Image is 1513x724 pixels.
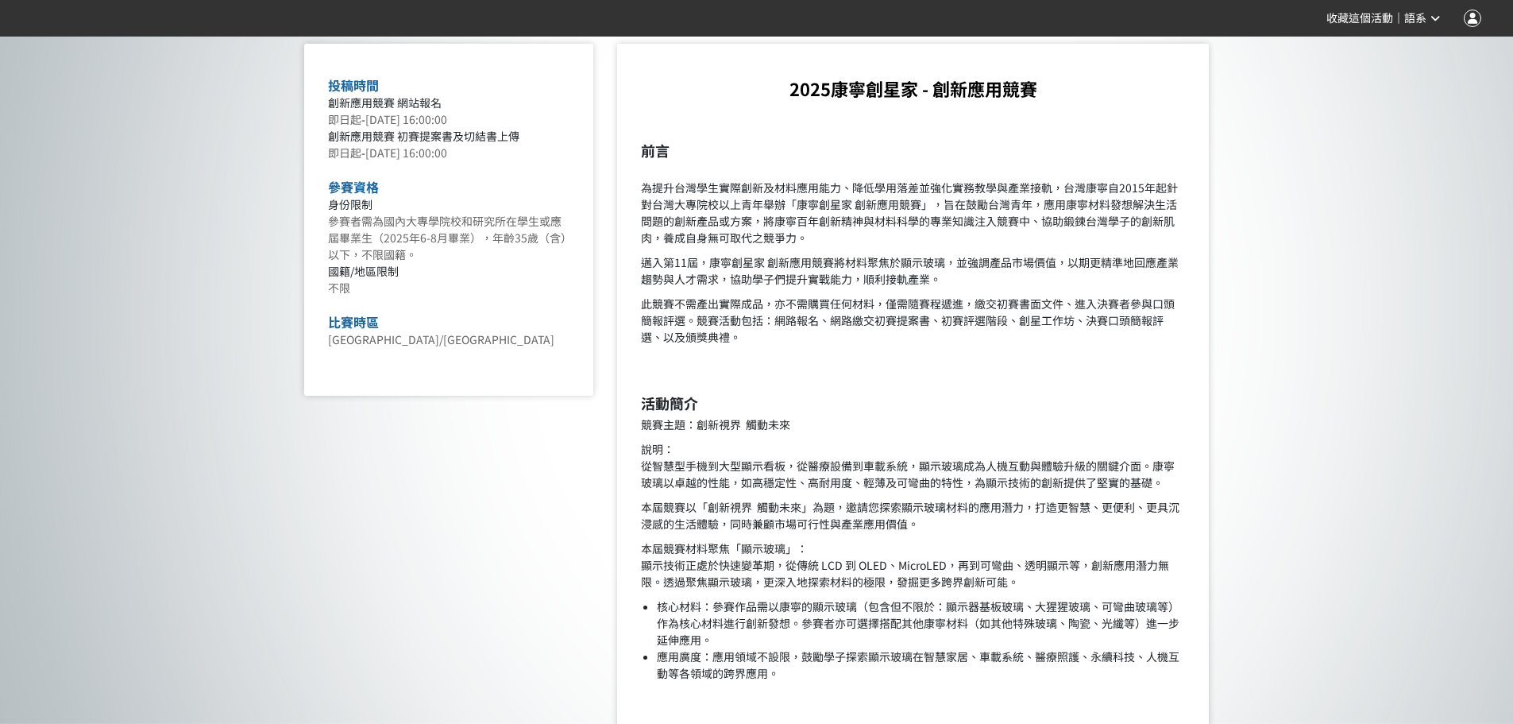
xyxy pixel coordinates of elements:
p: 邁入第11屆，康寧創星家 創新應用競賽將材料聚焦於顯示玻璃，並強調產品市場價值，以期更精準地回應產業趨勢與人才需求，協助學子們提升實戰能力，順利接軌產業。 [641,254,1185,288]
strong: 前言 [641,140,670,161]
span: 投稿時間 [328,75,379,95]
span: 不限 [328,280,350,296]
span: 即日起 [328,111,361,127]
span: 參賽者需為國內大專學院校和研究所在學生或應屆畢業生（2025年6-8月畢業），年齡35歲（含）以下，不限國籍。 [328,213,566,262]
span: 語系 [1404,12,1426,25]
span: 創新應用競賽 初賽提案書及切結書上傳 [328,128,519,144]
p: 此競賽不需產出實際成品，亦不需購買任何材料，僅需隨賽程遞進，繳交初賽書面文件、進入決賽者參與口頭簡報評選。競賽活動包括：網路報名、網路繳交初賽提案書、初賽評選階段、創星工作坊、決賽口頭簡報評選、... [641,296,1185,346]
span: 比賽時區 [328,312,379,331]
p: 說明： 從智慧型手機到大型顯示看板，從醫療設備到車載系統，顯示玻璃成為人機互動與體驗升級的關鍵介面。康寧玻璃以卓越的性能，如高穩定性、高耐用度、輕薄及可彎曲的特性，為顯示技術的創新提供了堅實的基礎。 [641,441,1185,491]
li: 核心材料：參賽作品需以康寧的顯示玻璃（包含但不限於：顯示器基板玻璃、大猩猩玻璃、可彎曲玻璃等）作為核心材料進行創新發想。參賽者亦可選擇搭配其他康寧材料（如其他特殊玻璃、陶瓷、光纖等）進一步延伸應用。 [657,598,1185,649]
strong: 2025康寧創星家 - 創新應用競賽 [789,75,1037,101]
p: 本屆競賽以「創新視界 觸動未來」為題，邀請您探索顯示玻璃材料的應用潛力，打造更智慧、更便利、更具沉浸感的生活體驗，同時兼顧市場可行性與產業應用價值。 [641,499,1185,532]
span: 參賽資格 [328,177,379,196]
span: 身份限制 [328,196,372,212]
span: 國籍/地區限制 [328,263,399,279]
span: [GEOGRAPHIC_DATA]/[GEOGRAPHIC_DATA] [328,331,554,347]
span: ｜ [1393,10,1404,27]
span: 創新應用競賽 網站報名 [328,95,442,110]
p: 競賽主題：創新視界 觸動未來 [641,416,1185,433]
span: 收藏這個活動 [1326,12,1393,25]
span: [DATE] 16:00:00 [365,145,447,161]
p: 本屆競賽材料聚焦「顯示玻璃」： 顯示技術正處於快速變革期，從傳統 LCD 到 OLED、MicroLED，再到可彎曲、透明顯示等，創新應用潛力無限。透過聚焦顯示玻璃，更深入地探索材料的極限，發掘... [641,540,1185,590]
li: 應用廣度：應用領域不設限，鼓勵學子探索顯示玻璃在智慧家居、車載系統、醫療照護、永續科技、人機互動等各領域的跨界應用。 [657,649,1185,682]
strong: 活動簡介 [641,393,698,413]
span: - [361,145,365,161]
span: 即日起 [328,145,361,161]
span: [DATE] 16:00:00 [365,111,447,127]
p: 為提升台灣學生實際創新及材料應用能力、降低學用落差並強化實務教學與產業接軌，台灣康寧自2015年起針對台灣大專院校以上青年舉辦「康寧創星家 創新應用競賽」，旨在鼓勵台灣青年，應用康寧材料發想解決... [641,163,1185,246]
span: - [361,111,365,127]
